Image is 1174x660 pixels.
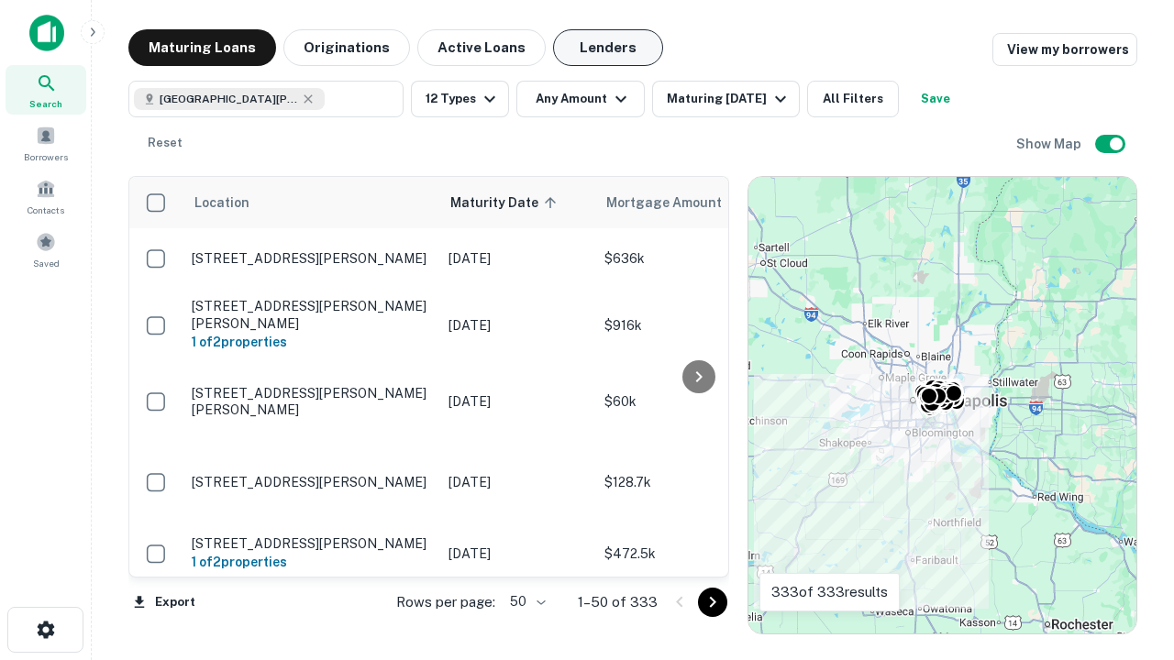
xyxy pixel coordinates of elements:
iframe: Chat Widget [1082,455,1174,543]
p: 333 of 333 results [771,581,888,603]
p: 1–50 of 333 [578,591,658,613]
p: $916k [604,315,788,335]
button: Lenders [553,29,663,66]
span: Saved [33,256,60,270]
button: All Filters [807,81,899,117]
p: $128.7k [604,472,788,492]
button: Active Loans [417,29,546,66]
button: Maturing Loans [128,29,276,66]
button: Any Amount [516,81,645,117]
p: [STREET_ADDRESS][PERSON_NAME] [192,250,430,267]
div: Maturing [DATE] [667,88,792,110]
a: Search [6,65,86,115]
span: Contacts [28,203,64,217]
span: Maturity Date [450,192,562,214]
a: Borrowers [6,118,86,168]
th: Mortgage Amount [595,177,797,228]
p: [DATE] [449,315,586,335]
span: Mortgage Amount [606,192,746,214]
p: [STREET_ADDRESS][PERSON_NAME][PERSON_NAME] [192,298,430,331]
span: [GEOGRAPHIC_DATA][PERSON_NAME], [GEOGRAPHIC_DATA], [GEOGRAPHIC_DATA] [160,91,297,107]
div: 50 [503,588,548,615]
p: $472.5k [604,544,788,564]
img: capitalize-icon.png [29,15,64,51]
th: Maturity Date [439,177,595,228]
h6: Show Map [1016,134,1084,154]
span: Borrowers [24,149,68,164]
p: [DATE] [449,248,586,269]
p: $60k [604,391,788,412]
p: [STREET_ADDRESS][PERSON_NAME][PERSON_NAME] [192,385,430,418]
div: 0 0 [748,177,1136,633]
h6: 1 of 2 properties [192,552,430,572]
p: [DATE] [449,544,586,564]
button: Export [128,588,200,616]
p: [STREET_ADDRESS][PERSON_NAME] [192,535,430,552]
p: $636k [604,248,788,269]
button: Originations [283,29,410,66]
a: Saved [6,225,86,274]
button: Go to next page [698,588,727,617]
button: 12 Types [411,81,509,117]
p: [STREET_ADDRESS][PERSON_NAME] [192,474,430,490]
p: [DATE] [449,391,586,412]
button: Save your search to get updates of matches that match your search criteria. [906,81,965,117]
span: Search [29,96,62,111]
span: Location [194,192,249,214]
th: Location [183,177,439,228]
button: Maturing [DATE] [652,81,800,117]
p: Rows per page: [396,591,495,613]
p: [DATE] [449,472,586,492]
h6: 1 of 2 properties [192,332,430,352]
a: Contacts [6,171,86,221]
button: Reset [136,125,194,161]
a: View my borrowers [992,33,1137,66]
